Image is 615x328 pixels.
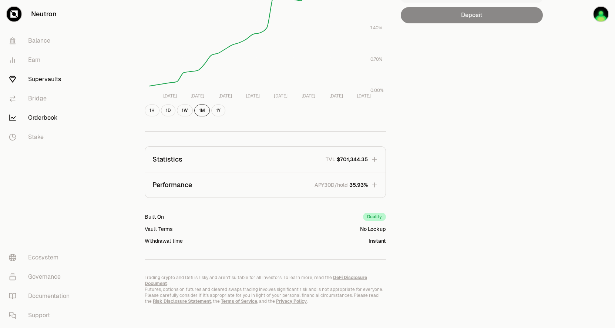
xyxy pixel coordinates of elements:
[221,298,257,304] a: Terms of Service
[363,213,386,221] div: Duality
[145,105,159,116] button: 1H
[145,275,386,286] p: Trading crypto and Defi is risky and aren't suitable for all investors. To learn more, read the .
[3,267,80,286] a: Governance
[3,306,80,325] a: Support
[302,93,315,99] tspan: [DATE]
[145,286,386,304] p: Futures, options on futures and cleared swaps trading involves significant risk and is not approp...
[152,154,182,165] p: Statistics
[145,147,386,172] button: StatisticsTVL$701,344.35
[329,93,343,99] tspan: [DATE]
[246,93,260,99] tspan: [DATE]
[349,181,368,189] span: 35.93%
[357,93,371,99] tspan: [DATE]
[3,127,80,147] a: Stake
[370,56,383,62] tspan: 0.70%
[3,89,80,108] a: Bridge
[191,93,204,99] tspan: [DATE]
[369,237,386,245] div: Instant
[326,156,335,163] p: TVL
[161,105,175,116] button: 1D
[3,108,80,127] a: Orderbook
[370,25,382,31] tspan: 1.40%
[594,7,608,21] img: Ledger X
[360,225,386,233] div: No Lockup
[145,172,386,198] button: PerformanceAPY30D/hold35.93%
[145,275,367,286] a: DeFi Disclosure Document
[3,248,80,267] a: Ecosystem
[152,180,192,190] p: Performance
[274,93,288,99] tspan: [DATE]
[218,93,232,99] tspan: [DATE]
[3,31,80,50] a: Balance
[3,70,80,89] a: Supervaults
[145,225,172,233] div: Vault Terms
[211,105,225,116] button: 1Y
[153,298,211,304] a: Risk Disclosure Statement
[370,87,384,93] tspan: 0.00%
[145,237,183,245] div: Withdrawal time
[145,213,164,221] div: Built On
[3,50,80,70] a: Earn
[315,181,348,189] p: APY30D/hold
[194,105,210,116] button: 1M
[276,298,307,304] a: Privacy Policy
[3,286,80,306] a: Documentation
[163,93,177,99] tspan: [DATE]
[177,105,193,116] button: 1W
[337,156,368,163] span: $701,344.35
